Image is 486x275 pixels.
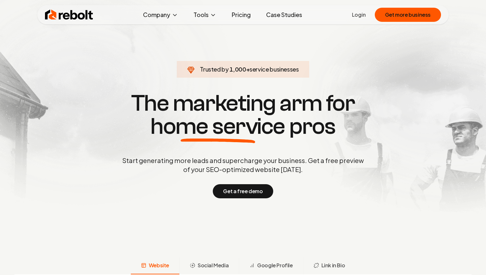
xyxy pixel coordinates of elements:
span: Google Profile [257,262,292,269]
a: Login [352,11,366,19]
button: Get more business [375,8,441,22]
h1: The marketing arm for pros [89,92,397,138]
span: service businesses [249,65,299,73]
button: Link in Bio [303,258,355,274]
span: Website [149,262,169,269]
span: Link in Bio [321,262,345,269]
button: Website [131,258,179,274]
span: Social Media [198,262,229,269]
a: Case Studies [261,8,307,21]
button: Google Profile [239,258,303,274]
p: Start generating more leads and supercharge your business. Get a free preview of your SEO-optimiz... [121,156,365,174]
button: Company [138,8,183,21]
img: Rebolt Logo [45,8,93,21]
button: Get a free demo [213,184,273,198]
button: Tools [188,8,221,21]
span: home service [150,115,285,138]
span: 1,000 [230,65,246,74]
button: Social Media [179,258,239,274]
span: + [246,65,250,73]
a: Pricing [227,8,256,21]
span: Trusted by [200,65,229,73]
